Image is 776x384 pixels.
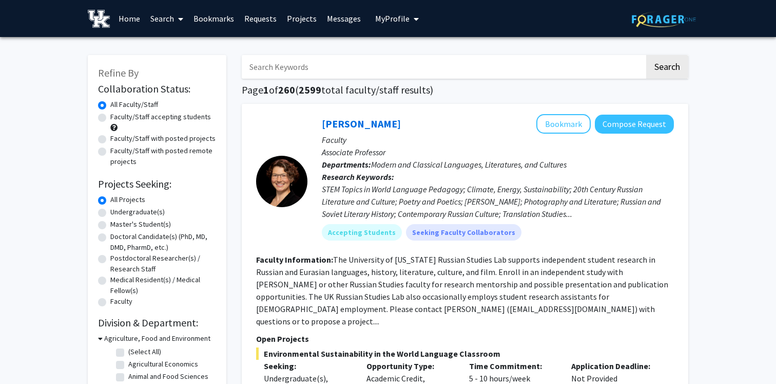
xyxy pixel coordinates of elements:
div: STEM Topics in World Language Pedagogy; Climate, Energy, Sustainability; 20th Century Russian Lit... [322,183,674,220]
label: Medical Resident(s) / Medical Fellow(s) [110,275,216,296]
p: Opportunity Type: [366,360,454,372]
img: ForagerOne Logo [632,11,696,27]
label: Faculty/Staff accepting students [110,112,211,122]
a: [PERSON_NAME] [322,117,401,130]
fg-read-more: The University of [US_STATE] Russian Studies Lab supports independent student research in Russian... [256,254,668,326]
b: Departments: [322,159,371,170]
span: 2599 [299,83,321,96]
mat-chip: Seeking Faculty Collaborators [406,224,521,241]
label: Agricultural Economics [128,359,198,370]
p: Faculty [322,134,674,146]
mat-chip: Accepting Students [322,224,402,241]
h2: Division & Department: [98,317,216,329]
label: All Projects [110,194,145,205]
label: Faculty/Staff with posted projects [110,133,216,144]
b: Research Keywords: [322,172,394,182]
span: My Profile [375,13,410,24]
a: Messages [322,1,366,36]
label: Animal and Food Sciences [128,371,208,382]
h1: Page of ( total faculty/staff results) [242,84,688,96]
label: All Faculty/Staff [110,99,158,110]
button: Search [646,55,688,79]
label: Doctoral Candidate(s) (PhD, MD, DMD, PharmD, etc.) [110,231,216,253]
b: Faculty Information: [256,254,333,265]
h3: Agriculture, Food and Environment [104,333,210,344]
p: Seeking: [264,360,351,372]
h2: Collaboration Status: [98,83,216,95]
img: University of Kentucky Logo [88,10,110,28]
a: Bookmarks [188,1,239,36]
a: Projects [282,1,322,36]
span: Refine By [98,66,139,79]
button: Add Molly Blasing to Bookmarks [536,114,591,134]
label: Postdoctoral Researcher(s) / Research Staff [110,253,216,275]
a: Requests [239,1,282,36]
span: 260 [278,83,295,96]
label: Faculty [110,296,132,307]
a: Home [113,1,145,36]
p: Time Commitment: [469,360,556,372]
h2: Projects Seeking: [98,178,216,190]
span: Environmental Sustainability in the World Language Classroom [256,348,674,360]
input: Search Keywords [242,55,645,79]
span: Modern and Classical Languages, Literatures, and Cultures [371,159,567,170]
p: Associate Professor [322,146,674,158]
a: Search [145,1,188,36]
button: Compose Request to Molly Blasing [595,115,674,134]
label: Master's Student(s) [110,219,171,230]
span: 1 [263,83,269,96]
p: Open Projects [256,333,674,345]
p: Application Deadline: [571,360,658,372]
label: Undergraduate(s) [110,207,165,217]
label: (Select All) [128,346,161,357]
iframe: Chat [8,338,44,376]
label: Faculty/Staff with posted remote projects [110,145,216,167]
